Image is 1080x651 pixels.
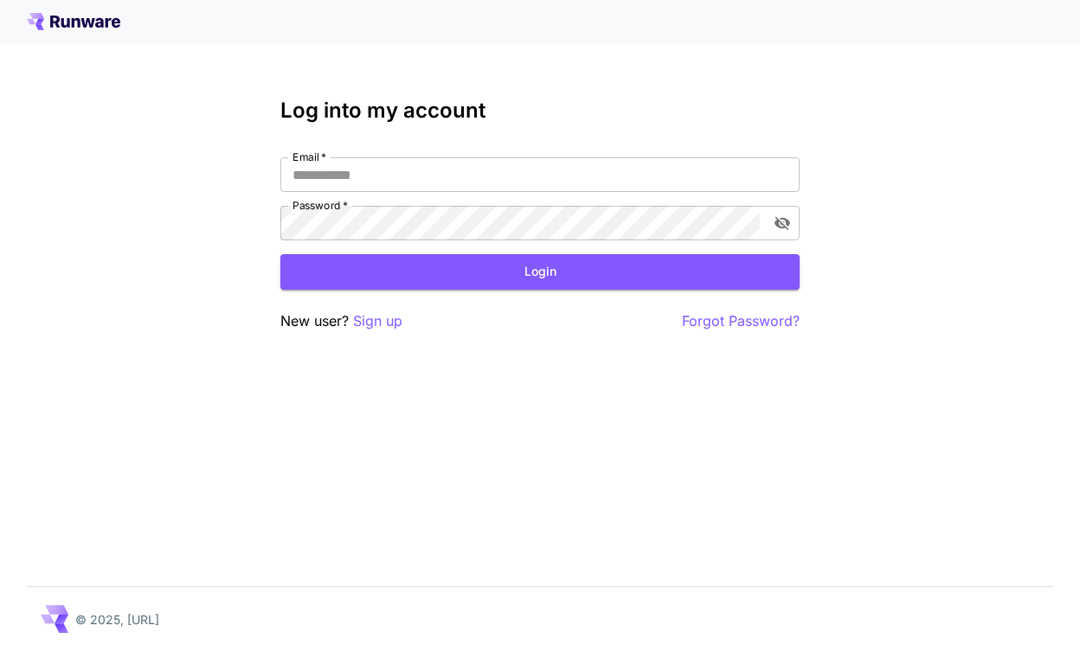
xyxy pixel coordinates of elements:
button: Sign up [353,310,402,332]
p: New user? [280,310,402,332]
h3: Log into my account [280,99,800,123]
label: Password [292,198,348,213]
button: Forgot Password? [682,310,800,332]
button: Login [280,254,800,290]
button: toggle password visibility [767,207,798,239]
label: Email [292,150,326,164]
p: © 2025, [URL] [75,610,159,629]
